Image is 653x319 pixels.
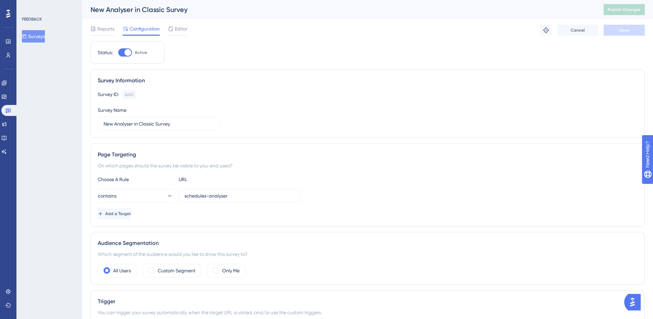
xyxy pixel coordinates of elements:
span: Reports [97,25,114,33]
span: Editor [175,25,188,33]
label: Only Me [222,267,240,275]
div: Survey Name [98,106,126,114]
div: Trigger [98,297,638,306]
div: Audience Segmentation [98,239,638,247]
div: You can trigger your survey automatically when the target URL is visited, and/or use the custom t... [98,308,638,317]
span: Add a Target [105,211,131,216]
input: yourwebsite.com/path [184,192,295,200]
div: FEEDBACK [22,16,42,22]
button: Surveys [22,30,45,43]
span: Publish Changes [608,7,641,12]
iframe: UserGuiding AI Assistant Launcher [624,292,645,312]
button: Publish Changes [604,4,645,15]
div: Survey Information [98,76,638,85]
span: contains [98,192,117,200]
span: Save [619,27,629,33]
button: Save [604,25,645,36]
span: Cancel [571,27,585,33]
div: New Analyser in Classic Survey [90,5,587,14]
span: Need Help? [16,2,43,10]
button: contains [98,189,173,203]
div: Survey ID: [98,90,119,99]
div: Status: [98,48,113,57]
div: 6245 [125,92,133,97]
span: Configuration [130,25,160,33]
span: Active [135,50,147,55]
label: All Users [113,267,131,275]
div: Choose A Rule [98,175,173,184]
button: Add a Target [98,208,131,219]
input: Type your Survey name [104,120,214,128]
div: Which segment of the audience would you like to show this survey to? [98,250,638,258]
label: Custom Segment [158,267,195,275]
button: Cancel [557,25,598,36]
div: URL [179,175,254,184]
div: Page Targeting [98,151,638,159]
div: On which pages should the survey be visible to your end users? [98,162,638,170]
